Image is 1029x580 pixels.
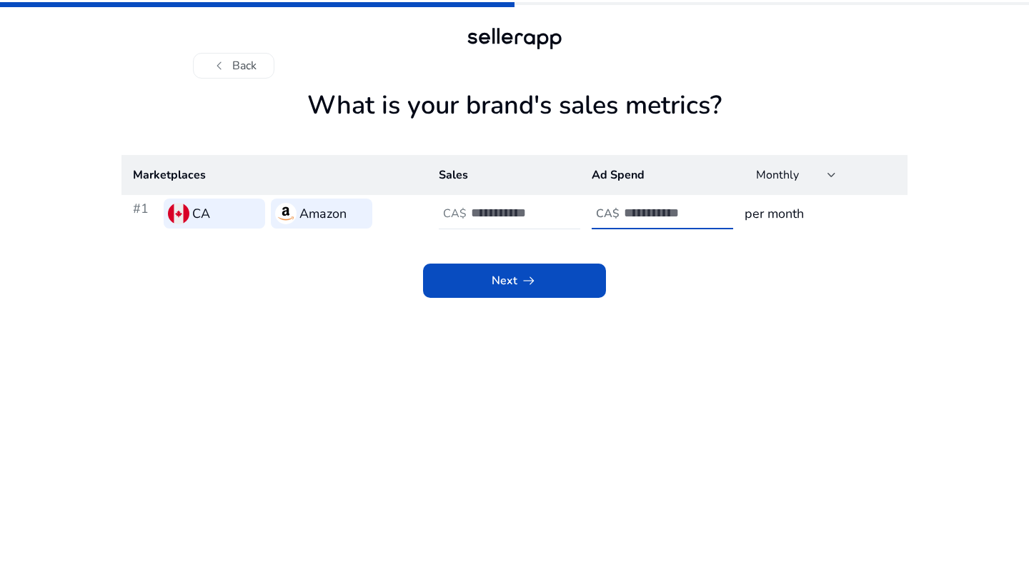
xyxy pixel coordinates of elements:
[756,167,799,183] span: Monthly
[168,203,189,224] img: ca.svg
[443,207,467,221] h4: CA$
[211,57,228,74] span: chevron_left
[423,264,606,298] button: Nextarrow_right_alt
[121,90,908,155] h1: What is your brand's sales metrics?
[193,53,274,79] button: chevron_leftBack
[133,199,158,229] h3: #1
[745,204,896,224] h3: per month
[427,155,580,195] th: Sales
[520,272,537,289] span: arrow_right_alt
[580,155,733,195] th: Ad Spend
[299,204,347,224] h3: Amazon
[492,272,537,289] span: Next
[192,204,210,224] h3: CA
[596,207,620,221] h4: CA$
[121,155,427,195] th: Marketplaces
